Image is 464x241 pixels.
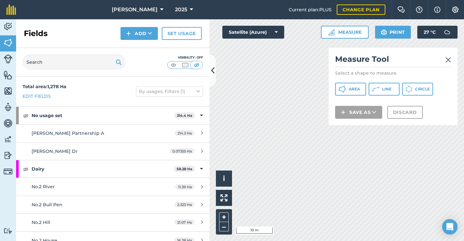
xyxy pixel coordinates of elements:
img: svg+xml;base64,PD94bWwgdmVyc2lvbj0iMS4wIiBlbmNvZGluZz0idXRmLTgiPz4KPCEtLSBHZW5lcmF0b3I6IEFkb2JlIE... [4,22,13,32]
a: No.2 Bull Pen2.323 Ha [16,196,209,213]
button: Add [121,27,158,40]
img: svg+xml;base64,PD94bWwgdmVyc2lvbj0iMS4wIiBlbmNvZGluZz0idXRmLTgiPz4KPCEtLSBHZW5lcmF0b3I6IEFkb2JlIE... [441,26,454,39]
img: svg+xml;base64,PHN2ZyB4bWxucz0iaHR0cDovL3d3dy53My5vcmcvMjAwMC9zdmciIHdpZHRoPSI1MCIgaGVpZ2h0PSI0MC... [169,62,178,68]
a: Set usage [162,27,202,40]
button: Circle [402,83,433,96]
span: Current plan : PLUS [289,6,332,13]
span: [PERSON_NAME] Dr [32,148,78,154]
button: Save as [335,106,382,119]
span: No.2 Hill [32,219,50,225]
span: 11.39 Ha [175,184,195,190]
div: No usage set214.4 Ha [16,107,209,124]
img: svg+xml;base64,PHN2ZyB4bWxucz0iaHR0cDovL3d3dy53My5vcmcvMjAwMC9zdmciIHdpZHRoPSIxNCIgaGVpZ2h0PSIyNC... [341,108,345,116]
span: No.2 River [32,184,55,190]
button: – [219,222,229,231]
a: [PERSON_NAME] Partnership A214.3 Ha [16,125,209,142]
img: Four arrows, one pointing top left, one top right, one bottom right and the last bottom left [220,194,227,201]
button: Print [375,26,411,39]
img: svg+xml;base64,PD94bWwgdmVyc2lvbj0iMS4wIiBlbmNvZGluZz0idXRmLTgiPz4KPCEtLSBHZW5lcmF0b3I6IEFkb2JlIE... [4,118,13,128]
strong: Dairy [32,160,174,178]
h2: Fields [24,28,48,39]
span: 27 ° C [424,26,436,39]
a: Change plan [337,5,385,15]
strong: 214.4 Ha [177,113,192,118]
button: By usages, Filters (1) [136,86,203,97]
img: fieldmargin Logo [6,5,16,15]
span: No.2 Bull Pen [32,202,63,208]
div: Open Intercom Messenger [442,219,458,235]
strong: No usage set [32,107,174,124]
img: svg+xml;base64,PHN2ZyB4bWxucz0iaHR0cDovL3d3dy53My5vcmcvMjAwMC9zdmciIHdpZHRoPSIxOCIgaGVpZ2h0PSIyNC... [23,165,29,173]
a: [PERSON_NAME] Dr0.07355 Ha [16,143,209,160]
img: svg+xml;base64,PHN2ZyB4bWxucz0iaHR0cDovL3d3dy53My5vcmcvMjAwMC9zdmciIHdpZHRoPSIxOSIgaGVpZ2h0PSIyNC... [381,28,387,36]
img: Two speech bubbles overlapping with the left bubble in the forefront [397,6,405,13]
strong: Total area : 1,278 Ha [23,84,66,89]
span: Circle [415,87,430,92]
button: Measure [321,26,369,39]
img: svg+xml;base64,PD94bWwgdmVyc2lvbj0iMS4wIiBlbmNvZGluZz0idXRmLTgiPz4KPCEtLSBHZW5lcmF0b3I6IEFkb2JlIE... [4,151,13,160]
img: svg+xml;base64,PHN2ZyB4bWxucz0iaHR0cDovL3d3dy53My5vcmcvMjAwMC9zdmciIHdpZHRoPSI1NiIgaGVpZ2h0PSI2MC... [4,86,13,96]
button: + [219,212,229,222]
img: svg+xml;base64,PHN2ZyB4bWxucz0iaHR0cDovL3d3dy53My5vcmcvMjAwMC9zdmciIHdpZHRoPSI1NiIgaGVpZ2h0PSI2MC... [4,38,13,48]
img: svg+xml;base64,PD94bWwgdmVyc2lvbj0iMS4wIiBlbmNvZGluZz0idXRmLTgiPz4KPCEtLSBHZW5lcmF0b3I6IEFkb2JlIE... [4,167,13,176]
img: svg+xml;base64,PHN2ZyB4bWxucz0iaHR0cDovL3d3dy53My5vcmcvMjAwMC9zdmciIHdpZHRoPSI1MCIgaGVpZ2h0PSI0MC... [193,62,201,68]
img: svg+xml;base64,PHN2ZyB4bWxucz0iaHR0cDovL3d3dy53My5vcmcvMjAwMC9zdmciIHdpZHRoPSIxOSIgaGVpZ2h0PSIyNC... [116,58,122,66]
img: svg+xml;base64,PD94bWwgdmVyc2lvbj0iMS4wIiBlbmNvZGluZz0idXRmLTgiPz4KPCEtLSBHZW5lcmF0b3I6IEFkb2JlIE... [4,228,13,234]
img: svg+xml;base64,PHN2ZyB4bWxucz0iaHR0cDovL3d3dy53My5vcmcvMjAwMC9zdmciIHdpZHRoPSIxNyIgaGVpZ2h0PSIxNy... [434,6,440,14]
input: Search [23,54,126,70]
img: svg+xml;base64,PHN2ZyB4bWxucz0iaHR0cDovL3d3dy53My5vcmcvMjAwMC9zdmciIHdpZHRoPSIyMiIgaGVpZ2h0PSIzMC... [445,56,451,64]
span: 2025 [175,6,187,14]
img: svg+xml;base64,PD94bWwgdmVyc2lvbj0iMS4wIiBlbmNvZGluZz0idXRmLTgiPz4KPCEtLSBHZW5lcmF0b3I6IEFkb2JlIE... [4,102,13,112]
span: Line [382,87,391,92]
span: 0.07355 Ha [169,148,195,154]
p: Select a shape to measure [335,70,451,76]
img: svg+xml;base64,PHN2ZyB4bWxucz0iaHR0cDovL3d3dy53My5vcmcvMjAwMC9zdmciIHdpZHRoPSIxNCIgaGVpZ2h0PSIyNC... [126,30,131,37]
a: No.2 River11.39 Ha [16,178,209,195]
span: [PERSON_NAME] Partnership A [32,130,104,136]
img: svg+xml;base64,PHN2ZyB4bWxucz0iaHR0cDovL3d3dy53My5vcmcvMjAwMC9zdmciIHdpZHRoPSIxOCIgaGVpZ2h0PSIyNC... [23,112,29,119]
span: 21.07 Ha [174,219,195,225]
img: svg+xml;base64,PHN2ZyB4bWxucz0iaHR0cDovL3d3dy53My5vcmcvMjAwMC9zdmciIHdpZHRoPSI1MCIgaGVpZ2h0PSI0MC... [181,62,189,68]
a: Edit fields [23,93,51,100]
span: Area [349,87,360,92]
span: 214.3 Ha [175,130,195,136]
button: 27 °C [417,26,458,39]
span: i [223,174,225,182]
img: svg+xml;base64,PD94bWwgdmVyc2lvbj0iMS4wIiBlbmNvZGluZz0idXRmLTgiPz4KPCEtLSBHZW5lcmF0b3I6IEFkb2JlIE... [4,134,13,144]
div: Visibility: Off [167,55,203,60]
img: A cog icon [451,6,459,13]
strong: 58.28 Ha [177,167,192,171]
img: A question mark icon [415,6,423,13]
span: [PERSON_NAME] [112,6,158,14]
button: Discard [387,106,423,119]
h2: Measure Tool [335,54,451,67]
button: Satellite (Azure) [222,26,284,39]
button: Area [335,83,366,96]
img: svg+xml;base64,PHN2ZyB4bWxucz0iaHR0cDovL3d3dy53My5vcmcvMjAwMC9zdmciIHdpZHRoPSI1NiIgaGVpZ2h0PSI2MC... [4,70,13,80]
a: No.2 Hill21.07 Ha [16,214,209,231]
img: svg+xml;base64,PD94bWwgdmVyc2lvbj0iMS4wIiBlbmNvZGluZz0idXRmLTgiPz4KPCEtLSBHZW5lcmF0b3I6IEFkb2JlIE... [4,54,13,63]
div: Dairy58.28 Ha [16,160,209,178]
button: Line [369,83,400,96]
img: Ruler icon [328,29,334,35]
span: 2.323 Ha [174,202,195,207]
button: i [216,171,232,187]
